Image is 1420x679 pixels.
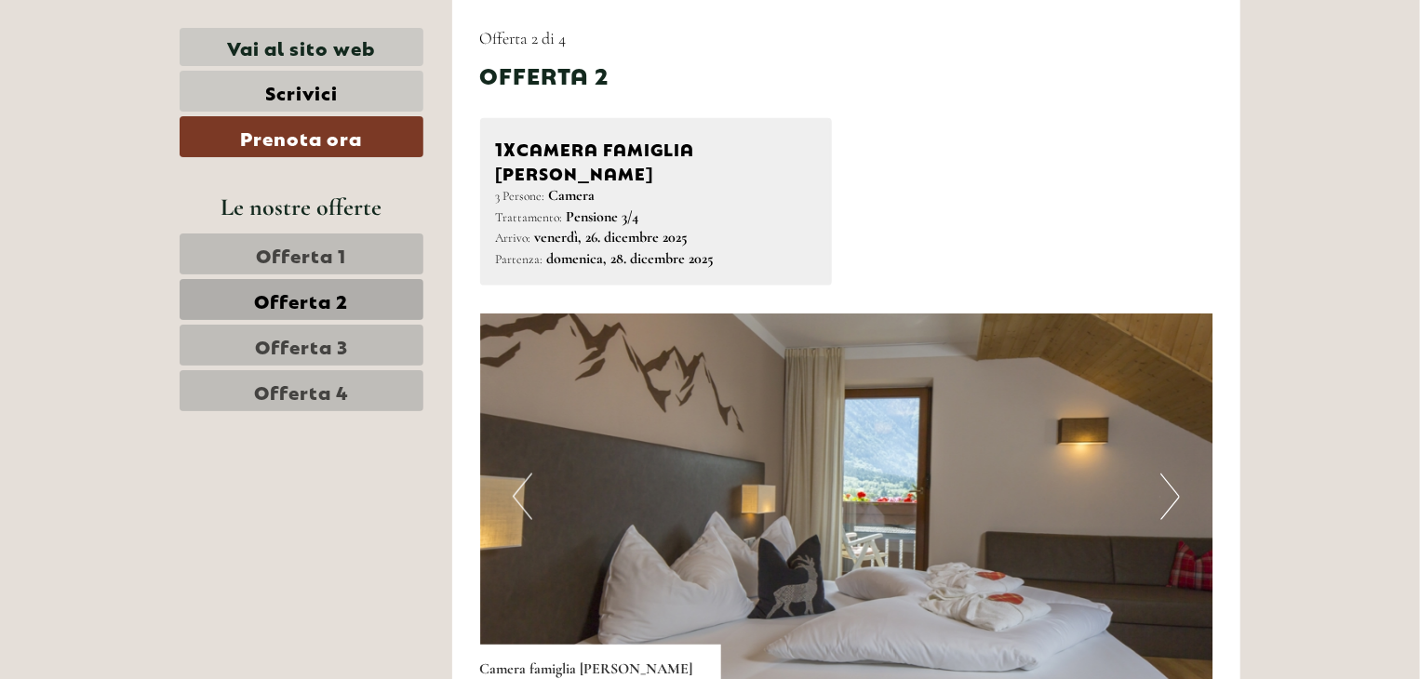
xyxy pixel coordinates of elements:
small: Partenza: [496,251,543,267]
span: Offerta 2 di 4 [480,28,567,48]
small: Trattamento: [496,209,563,225]
span: Offerta 2 [255,286,349,313]
a: Vai al sito web [180,28,423,66]
div: Offerta 2 [480,59,610,90]
span: Offerta 3 [255,332,348,358]
b: Camera [549,186,596,205]
button: Previous [513,473,532,520]
span: Offerta 1 [257,241,347,267]
b: domenica, 28. dicembre 2025 [547,249,715,268]
button: Next [1160,473,1180,520]
div: Camera famiglia [PERSON_NAME] [496,134,817,184]
small: Arrivo: [496,230,531,246]
span: Offerta 4 [254,378,349,404]
div: Le nostre offerte [180,190,423,224]
b: Pensione 3/4 [567,207,639,226]
small: 3 Persone: [496,188,545,204]
a: Prenota ora [180,116,423,157]
b: 1x [496,134,517,160]
b: venerdì, 26. dicembre 2025 [535,228,689,246]
a: Scrivici [180,71,423,112]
